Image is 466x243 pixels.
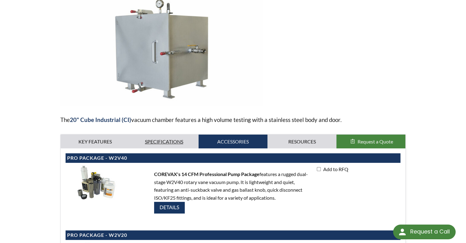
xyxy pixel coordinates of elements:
a: Specifications [130,135,199,149]
span: Add to RFQ [322,166,348,172]
strong: COREVAX's 14 CFM Professional Pump Package [154,171,260,177]
span: Request a Quote [357,139,393,144]
a: Key Features [61,135,130,149]
button: Request a Quote [336,135,405,149]
a: Accessories [199,135,267,149]
h4: Pro Package - W2V40 [67,155,399,161]
img: Details-button.jpg [154,202,185,214]
div: Request a Call [410,225,449,239]
p: The vacuum chamber features a high volume testing with a stainless steel body and door. [60,115,406,124]
div: Request a Call [393,225,456,239]
h4: Pro Package - W2V20 [67,232,399,238]
img: PPW2V40.jpg [66,165,127,200]
strong: 20" Cube Industrial (CI) [70,116,131,123]
a: Resources [267,135,336,149]
input: Add to RFQ [317,167,321,171]
img: round button [397,227,407,237]
p: features a rugged dual-stage W2V40 rotary vane vacuum pump. It is lightweight and quiet, featurin... [154,170,312,216]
